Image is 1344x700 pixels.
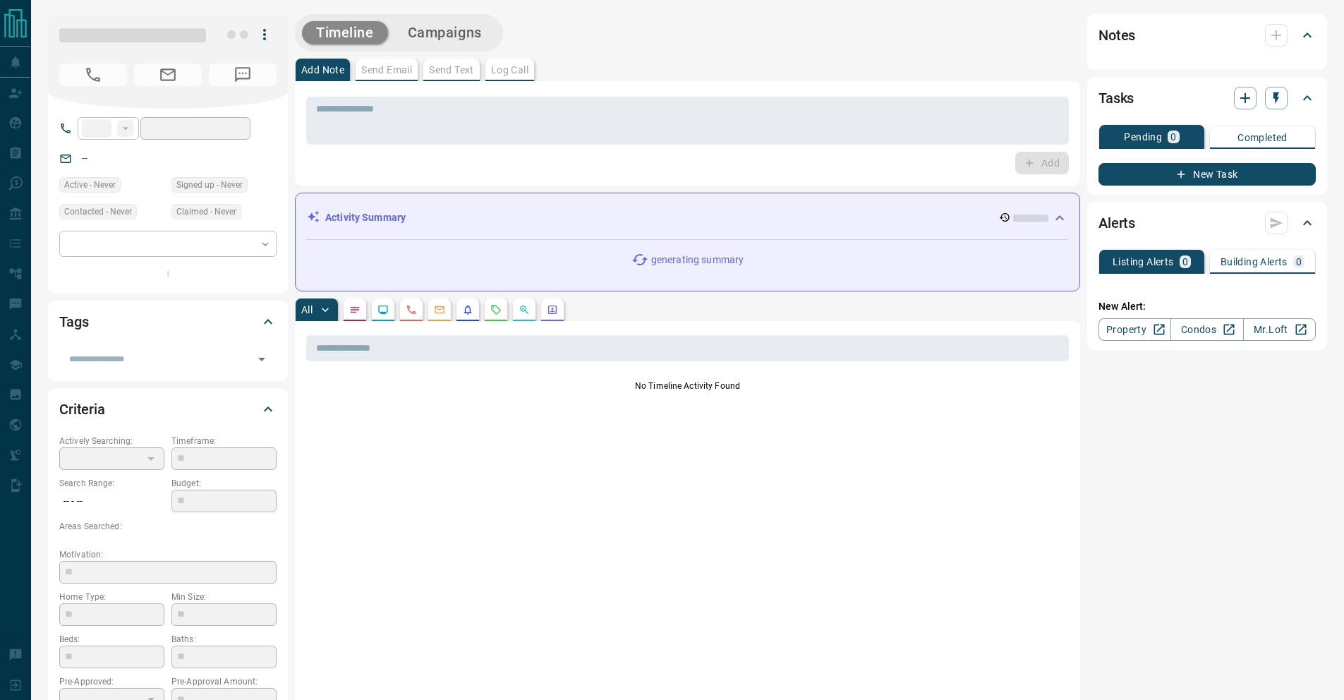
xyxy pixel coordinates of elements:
[1098,87,1134,109] h2: Tasks
[1237,133,1288,143] p: Completed
[394,21,496,44] button: Campaigns
[306,380,1069,392] p: No Timeline Activity Found
[349,304,361,315] svg: Notes
[171,591,277,603] p: Min Size:
[1170,318,1243,341] a: Condos
[519,304,530,315] svg: Opportunities
[171,675,277,688] p: Pre-Approval Amount:
[1170,132,1176,142] p: 0
[307,205,1068,231] div: Activity Summary
[171,633,277,646] p: Baths:
[59,548,277,561] p: Motivation:
[1243,318,1316,341] a: Mr.Loft
[82,152,87,164] a: --
[1098,212,1135,234] h2: Alerts
[171,435,277,447] p: Timeframe:
[59,490,164,513] p: -- - --
[59,398,105,421] h2: Criteria
[1098,206,1316,240] div: Alerts
[59,477,164,490] p: Search Range:
[1113,257,1174,267] p: Listing Alerts
[301,305,313,315] p: All
[1098,81,1316,115] div: Tasks
[59,310,88,333] h2: Tags
[64,178,116,192] span: Active - Never
[64,205,132,219] span: Contacted - Never
[59,64,127,86] span: No Number
[59,633,164,646] p: Beds:
[134,64,202,86] span: No Email
[547,304,558,315] svg: Agent Actions
[325,210,406,225] p: Activity Summary
[252,349,272,369] button: Open
[59,435,164,447] p: Actively Searching:
[1098,299,1316,314] p: New Alert:
[462,304,473,315] svg: Listing Alerts
[59,392,277,426] div: Criteria
[1182,257,1188,267] p: 0
[1098,318,1171,341] a: Property
[59,675,164,688] p: Pre-Approved:
[1098,163,1316,186] button: New Task
[176,205,236,219] span: Claimed - Never
[59,591,164,603] p: Home Type:
[377,304,389,315] svg: Lead Browsing Activity
[434,304,445,315] svg: Emails
[1124,132,1162,142] p: Pending
[651,253,744,267] p: generating summary
[1098,18,1316,52] div: Notes
[176,178,243,192] span: Signed up - Never
[209,64,277,86] span: No Number
[59,520,277,533] p: Areas Searched:
[301,65,344,75] p: Add Note
[1296,257,1302,267] p: 0
[59,305,277,339] div: Tags
[302,21,388,44] button: Timeline
[406,304,417,315] svg: Calls
[171,477,277,490] p: Budget:
[1098,24,1135,47] h2: Notes
[490,304,502,315] svg: Requests
[1221,257,1288,267] p: Building Alerts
